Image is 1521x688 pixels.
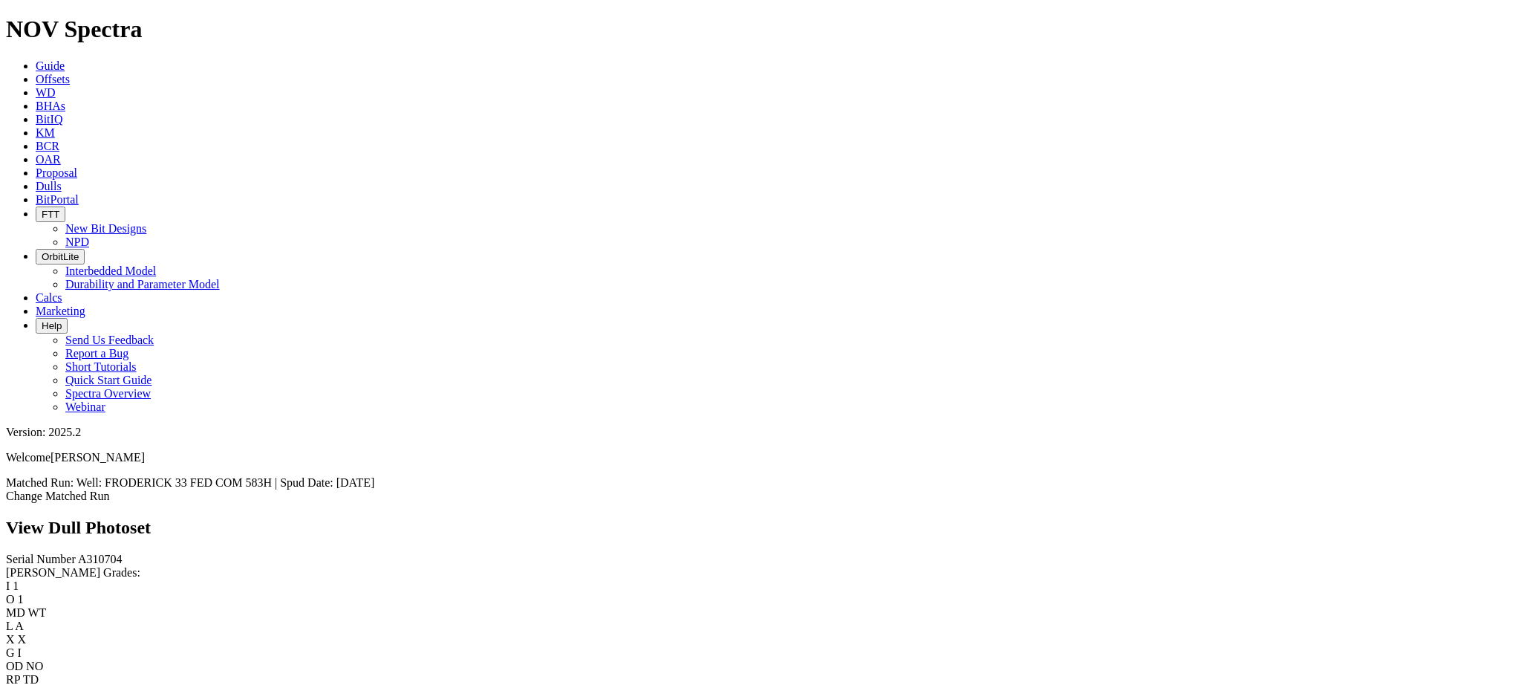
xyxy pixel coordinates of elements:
button: Help [36,318,68,334]
a: BitPortal [36,193,79,206]
label: X [6,633,15,646]
span: I [18,646,22,659]
span: OrbitLite [42,251,79,262]
span: FTT [42,209,59,220]
span: Help [42,320,62,331]
span: A [15,620,24,632]
label: MD [6,606,25,619]
a: KM [36,126,55,139]
a: OAR [36,153,61,166]
a: Durability and Parameter Model [65,278,220,291]
a: Proposal [36,166,77,179]
div: Version: 2025.2 [6,426,1515,439]
label: OD [6,660,23,672]
label: L [6,620,13,632]
p: Welcome [6,451,1515,464]
button: FTT [36,207,65,222]
label: O [6,593,15,606]
span: TD [23,673,39,686]
a: Dulls [36,180,62,192]
span: WT [28,606,47,619]
a: Marketing [36,305,85,317]
label: RP [6,673,20,686]
a: Guide [36,59,65,72]
a: Spectra Overview [65,387,151,400]
a: Short Tutorials [65,360,137,373]
a: New Bit Designs [65,222,146,235]
span: [PERSON_NAME] [51,451,145,464]
a: Offsets [36,73,70,85]
span: A310704 [78,553,123,565]
a: Calcs [36,291,62,304]
span: X [18,633,27,646]
a: Quick Start Guide [65,374,152,386]
span: NO [26,660,43,672]
a: Report a Bug [65,347,128,360]
a: BCR [36,140,59,152]
span: 1 [13,580,19,592]
a: Interbedded Model [65,265,156,277]
a: Webinar [65,400,105,413]
label: I [6,580,10,592]
button: OrbitLite [36,249,85,265]
a: BitIQ [36,113,62,126]
a: NPD [65,236,89,248]
div: [PERSON_NAME] Grades: [6,566,1515,580]
h1: NOV Spectra [6,16,1515,43]
label: Serial Number [6,553,76,565]
span: Matched Run: [6,476,74,489]
span: 1 [18,593,24,606]
a: WD [36,86,56,99]
label: G [6,646,15,659]
a: Send Us Feedback [65,334,154,346]
a: BHAs [36,100,65,112]
a: Change Matched Run [6,490,110,502]
h2: View Dull Photoset [6,518,1515,538]
span: Well: FRODERICK 33 FED COM 583H | Spud Date: [DATE] [76,476,374,489]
